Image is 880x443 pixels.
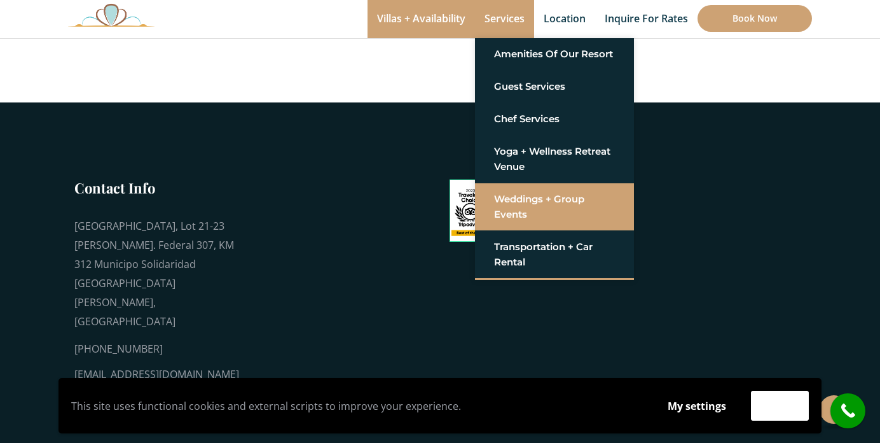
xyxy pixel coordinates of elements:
a: Yoga + Wellness Retreat Venue [494,140,615,178]
img: Tripadvisor [450,179,492,242]
a: Transportation + Car Rental [494,236,615,274]
img: Awesome Logo [68,3,155,27]
button: Accept [751,391,809,421]
div: [EMAIL_ADDRESS][DOMAIN_NAME] [74,365,240,384]
div: [GEOGRAPHIC_DATA], Lot 21-23 [PERSON_NAME]. Federal 307, KM 312 Municipo Solidaridad [GEOGRAPHIC_... [74,216,240,331]
i: call [834,397,862,425]
h3: Contact Info [74,178,240,197]
a: call [830,393,865,428]
p: This site uses functional cookies and external scripts to improve your experience. [71,397,643,416]
a: Guest Services [494,75,615,98]
a: Chef Services [494,108,615,130]
a: Book Now [698,5,812,32]
button: My settings [656,391,738,421]
a: Weddings + Group Events [494,188,615,226]
a: Amenities of Our Resort [494,43,615,66]
div: [PHONE_NUMBER] [74,339,240,358]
